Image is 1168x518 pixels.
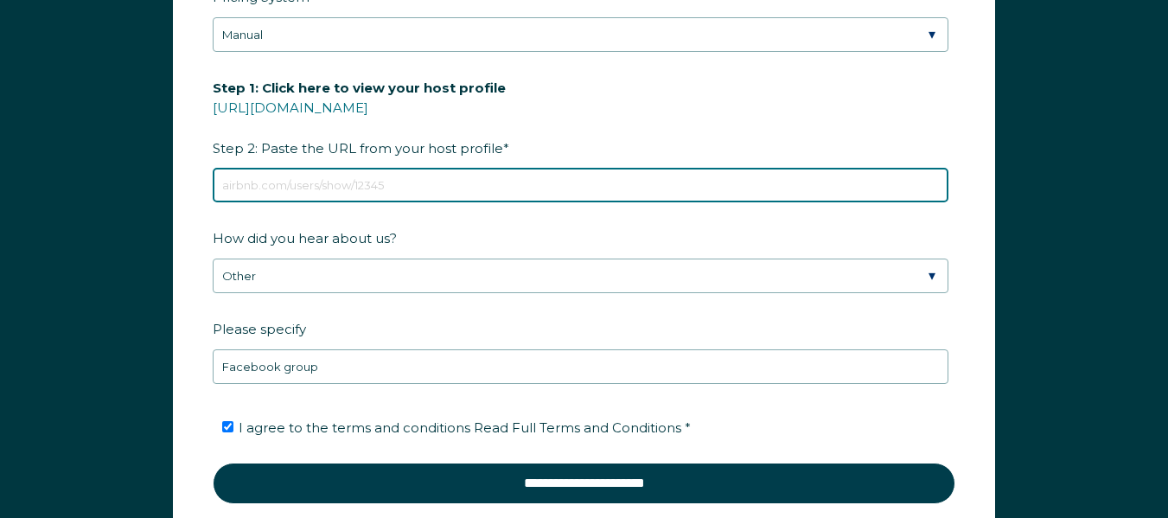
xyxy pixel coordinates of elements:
[213,225,397,252] span: How did you hear about us?
[474,419,681,436] span: Read Full Terms and Conditions
[239,419,691,436] span: I agree to the terms and conditions
[213,74,506,101] span: Step 1: Click here to view your host profile
[213,316,306,342] span: Please specify
[213,74,506,162] span: Step 2: Paste the URL from your host profile
[470,419,685,436] a: Read Full Terms and Conditions
[213,168,948,202] input: airbnb.com/users/show/12345
[222,421,233,432] input: I agree to the terms and conditions Read Full Terms and Conditions *
[213,99,368,116] a: [URL][DOMAIN_NAME]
